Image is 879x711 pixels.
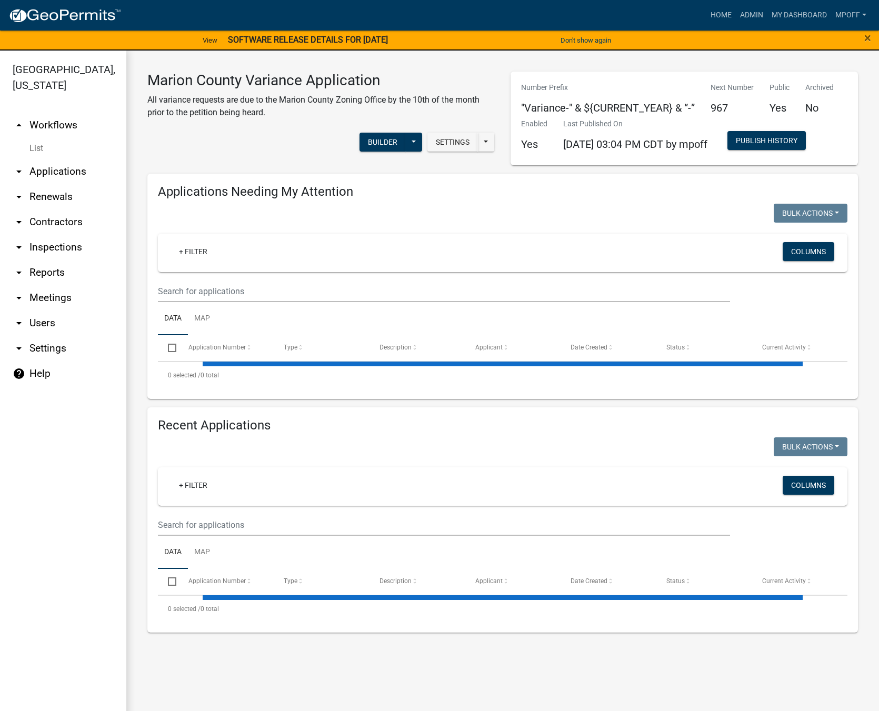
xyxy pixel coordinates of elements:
input: Search for applications [158,514,730,536]
span: Applicant [475,577,503,585]
span: Current Activity [762,344,806,351]
button: Bulk Actions [774,437,847,456]
span: Description [379,577,412,585]
i: arrow_drop_down [13,191,25,203]
a: + Filter [171,242,216,261]
strong: SOFTWARE RELEASE DETAILS FOR [DATE] [228,35,388,45]
datatable-header-cell: Date Created [561,335,656,360]
a: Admin [736,5,767,25]
a: Map [188,302,216,336]
i: arrow_drop_down [13,292,25,304]
datatable-header-cell: Current Activity [752,335,847,360]
p: Number Prefix [521,82,695,93]
i: arrow_drop_down [13,342,25,355]
a: Home [706,5,736,25]
a: Data [158,536,188,569]
span: Application Number [188,344,246,351]
i: arrow_drop_down [13,241,25,254]
datatable-header-cell: Select [158,335,178,360]
a: Map [188,536,216,569]
p: Last Published On [563,118,707,129]
span: Applicant [475,344,503,351]
span: [DATE] 03:04 PM CDT by mpoff [563,138,707,151]
p: Public [770,82,790,93]
datatable-header-cell: Description [369,335,465,360]
span: Description [379,344,412,351]
button: Columns [783,242,834,261]
div: 0 total [158,362,847,388]
button: Columns [783,476,834,495]
datatable-header-cell: Current Activity [752,569,847,594]
span: Date Created [571,344,607,351]
span: Current Activity [762,577,806,585]
span: Status [666,577,685,585]
span: Date Created [571,577,607,585]
a: mpoff [831,5,871,25]
datatable-header-cell: Status [656,569,752,594]
h5: "Variance-" & ${CURRENT_YEAR} & “-” [521,102,695,114]
a: Data [158,302,188,336]
i: arrow_drop_down [13,165,25,178]
i: help [13,367,25,380]
i: arrow_drop_down [13,317,25,329]
datatable-header-cell: Application Number [178,335,274,360]
span: Application Number [188,577,246,585]
datatable-header-cell: Applicant [465,569,561,594]
a: My Dashboard [767,5,831,25]
p: Archived [805,82,834,93]
button: Publish History [727,131,806,150]
datatable-header-cell: Type [274,569,369,594]
i: arrow_drop_down [13,266,25,279]
datatable-header-cell: Description [369,569,465,594]
p: Next Number [711,82,754,93]
div: 0 total [158,596,847,622]
span: 0 selected / [168,605,201,613]
h4: Applications Needing My Attention [158,184,847,199]
datatable-header-cell: Status [656,335,752,360]
a: + Filter [171,476,216,495]
span: Status [666,344,685,351]
button: Bulk Actions [774,204,847,223]
datatable-header-cell: Select [158,569,178,594]
datatable-header-cell: Date Created [561,569,656,594]
a: View [198,32,222,49]
p: Enabled [521,118,547,129]
h5: Yes [521,138,547,151]
span: Type [284,577,297,585]
h5: Yes [770,102,790,114]
datatable-header-cell: Applicant [465,335,561,360]
button: Settings [427,133,478,152]
i: arrow_drop_down [13,216,25,228]
h4: Recent Applications [158,418,847,433]
datatable-header-cell: Application Number [178,569,274,594]
input: Search for applications [158,281,730,302]
button: Builder [359,133,406,152]
h5: No [805,102,834,114]
button: Don't show again [556,32,615,49]
button: Close [864,32,871,44]
h3: Marion County Variance Application [147,72,495,89]
span: 0 selected / [168,372,201,379]
span: Type [284,344,297,351]
h5: 967 [711,102,754,114]
p: All variance requests are due to the Marion County Zoning Office by the 10th of the month prior t... [147,94,495,119]
i: arrow_drop_up [13,119,25,132]
datatable-header-cell: Type [274,335,369,360]
wm-modal-confirm: Workflow Publish History [727,137,806,145]
span: × [864,31,871,45]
